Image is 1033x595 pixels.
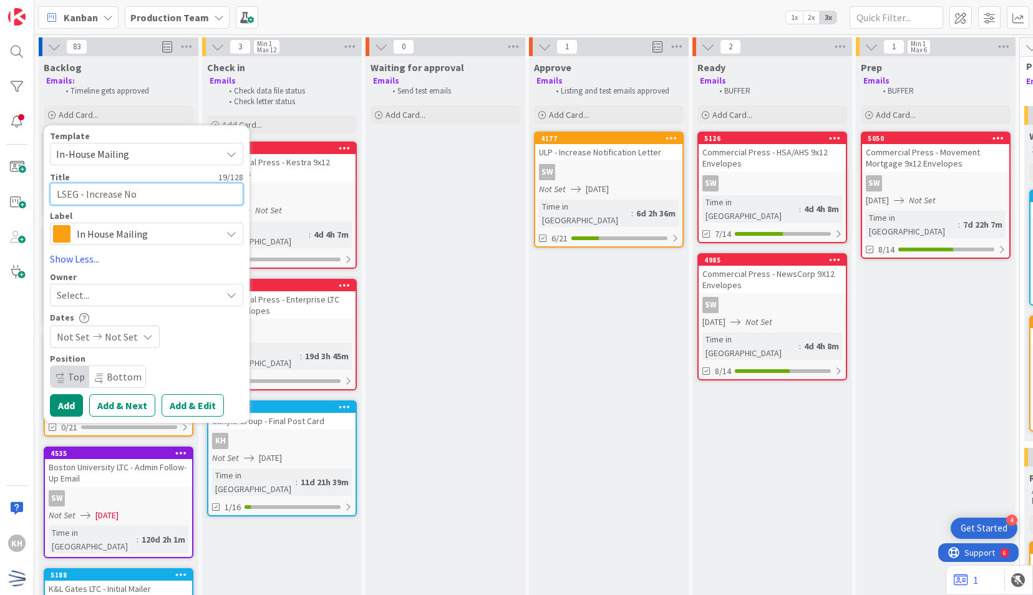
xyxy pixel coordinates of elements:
[302,349,352,363] div: 19d 3h 45m
[208,433,356,449] div: KH
[876,109,916,120] span: Add Card...
[549,109,589,120] span: Add Card...
[208,291,356,319] div: Commercial Press - Enterprise LTC 9x12 Envelopes
[259,452,282,465] span: [DATE]
[50,172,70,183] label: Title
[866,194,889,207] span: [DATE]
[45,459,192,486] div: Boston University LTC - Admin Follow-Up Email
[230,39,251,54] span: 3
[45,569,192,581] div: 5188
[45,448,192,486] div: 4535Boston University LTC - Admin Follow-Up Email
[214,144,356,153] div: 5253
[699,144,846,172] div: Commercial Press - HSA/AHS 9x12 Envelopes
[373,75,399,86] strong: Emails
[371,61,464,74] span: Waiting for approval
[49,490,65,506] div: SW
[878,243,895,256] span: 8/14
[801,339,842,353] div: 4d 4h 8m
[50,251,243,266] a: Show Less...
[699,254,846,293] div: 4985Commercial Press - NewsCorp 9X12 Envelopes
[45,490,192,506] div: SW
[700,75,726,86] strong: Emails
[702,297,719,313] div: SW
[298,475,352,489] div: 11d 21h 39m
[26,2,57,17] span: Support
[222,97,355,107] li: Check letter status
[208,143,356,181] div: 5253Commercial Press - Kestra 9x12 Envelopes
[883,39,904,54] span: 1
[50,273,77,281] span: Owner
[803,11,820,24] span: 2x
[72,75,75,86] strong: :
[862,133,1009,172] div: 5050Commercial Press - Movement Mortgage 9x12 Envelopes
[208,280,356,319] div: 5125Commercial Press - Enterprise LTC 9x12 Envelopes
[57,288,89,302] span: Select...
[208,143,356,154] div: 5253
[534,61,571,74] span: Approve
[105,329,138,344] span: Not Set
[539,183,566,195] i: Not Set
[909,195,936,206] i: Not Set
[74,172,243,183] div: 19 / 128
[8,569,26,587] img: avatar
[633,206,679,220] div: 6d 2h 36m
[801,202,842,216] div: 4d 4h 8m
[863,75,890,86] strong: Emails
[137,533,138,546] span: :
[704,256,846,264] div: 4985
[50,132,90,140] span: Template
[208,185,356,201] div: SW
[954,573,978,588] a: 1
[820,11,837,24] span: 3x
[207,61,245,74] span: Check in
[210,75,236,86] strong: Emails
[50,313,74,322] span: Dates
[704,134,846,143] div: 5126
[45,448,192,459] div: 4535
[702,175,719,191] div: SW
[51,571,192,579] div: 5188
[556,39,578,54] span: 1
[61,421,77,434] span: 0/21
[257,41,272,47] div: Min 1
[130,11,209,24] b: Production Team
[861,61,882,74] span: Prep
[715,365,731,378] span: 8/14
[214,281,356,290] div: 5125
[712,86,845,96] li: BUFFER
[535,144,682,160] div: ULP - Increase Notification Letter
[255,205,282,216] i: Not Set
[50,211,72,220] span: Label
[311,228,352,241] div: 4d 4h 7m
[539,164,555,180] div: SW
[715,228,731,241] span: 7/14
[951,518,1017,539] div: Open Get Started checklist, remaining modules: 4
[8,8,26,26] img: Visit kanbanzone.com
[386,109,425,120] span: Add Card...
[866,175,882,191] div: SW
[208,280,356,291] div: 5125
[866,211,958,238] div: Time in [GEOGRAPHIC_DATA]
[536,75,563,86] strong: Emails
[68,370,85,383] span: Top
[162,394,224,417] button: Add & Edit
[208,322,356,339] div: SW
[541,134,682,143] div: 4177
[850,6,943,29] input: Quick Filter...
[862,175,1009,191] div: SW
[50,183,243,205] textarea: LSEG - Increase Not
[911,41,926,47] div: Min 1
[712,109,752,120] span: Add Card...
[95,509,119,522] span: [DATE]
[868,134,1009,143] div: 5050
[699,254,846,266] div: 4985
[107,370,142,383] span: Bottom
[535,133,682,144] div: 4177
[720,39,741,54] span: 2
[222,86,355,96] li: Check data file status
[212,452,239,463] i: Not Set
[960,218,1006,231] div: 7d 22h 7m
[50,354,85,363] span: Position
[212,468,296,496] div: Time in [GEOGRAPHIC_DATA]
[225,501,241,514] span: 1/16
